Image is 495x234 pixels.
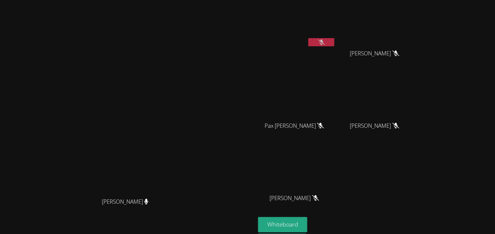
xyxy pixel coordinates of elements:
[350,121,399,131] span: [PERSON_NAME]
[265,121,324,131] span: Pax [PERSON_NAME]
[258,217,307,232] button: Whiteboard
[350,49,399,58] span: [PERSON_NAME]
[102,197,148,207] span: [PERSON_NAME]
[270,194,319,203] span: [PERSON_NAME]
